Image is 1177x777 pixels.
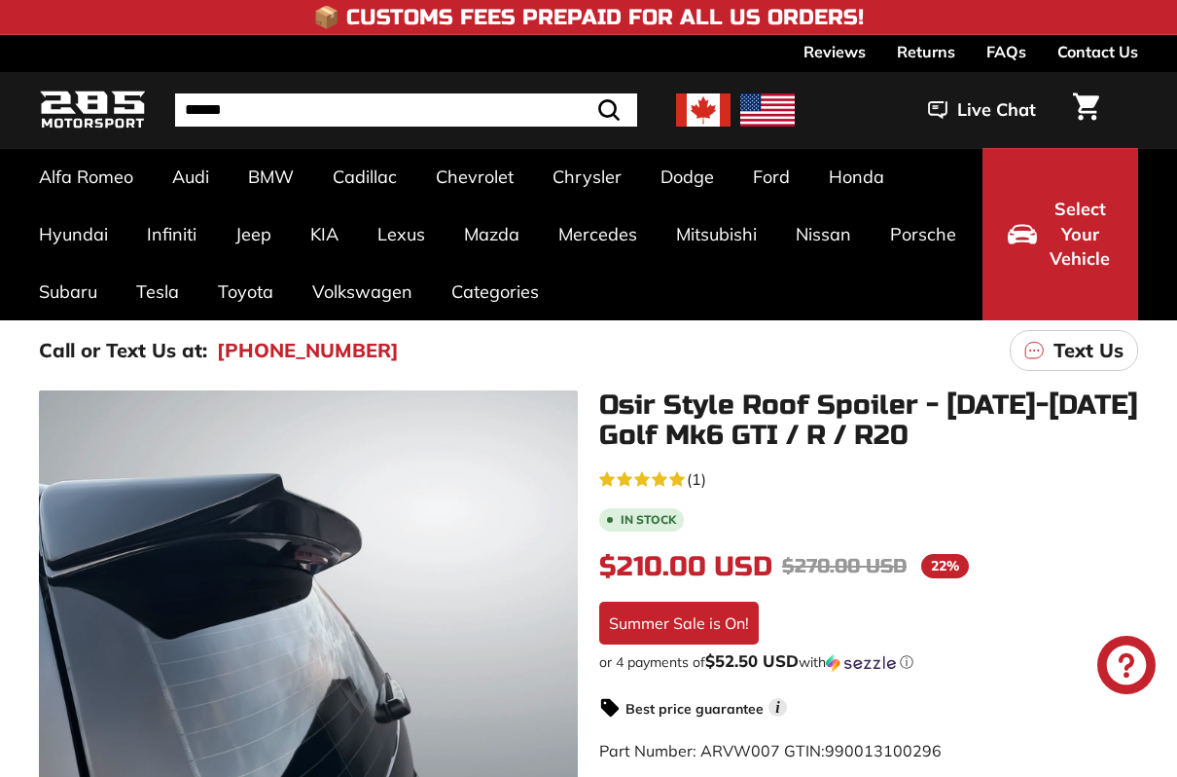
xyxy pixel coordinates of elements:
[705,650,799,671] span: $52.50 USD
[687,467,706,491] span: (1)
[957,97,1036,123] span: Live Chat
[782,554,907,578] span: $270.00 USD
[19,263,117,320] a: Subaru
[313,148,416,205] a: Cadillac
[39,336,207,365] p: Call or Text Us at:
[986,35,1026,68] a: FAQs
[599,390,1138,451] h1: Osir Style Roof Spoiler - [DATE]-[DATE] Golf Mk6 GTI / R / R20
[533,148,641,205] a: Chrysler
[19,148,153,205] a: Alfa Romeo
[293,263,432,320] a: Volkswagen
[657,205,776,263] a: Mitsubishi
[599,602,759,645] div: Summer Sale is On!
[39,88,146,133] img: Logo_285_Motorsport_areodynamics_components
[1057,35,1138,68] a: Contact Us
[803,35,866,68] a: Reviews
[127,205,216,263] a: Infiniti
[599,652,1138,672] div: or 4 payments of with
[903,86,1061,134] button: Live Chat
[1010,330,1138,371] a: Text Us
[809,148,904,205] a: Honda
[19,205,127,263] a: Hyundai
[153,148,229,205] a: Audi
[599,741,942,760] span: Part Number: ARVW007 GTIN:
[117,263,198,320] a: Tesla
[897,35,955,68] a: Returns
[871,205,976,263] a: Porsche
[1053,336,1123,365] p: Text Us
[432,263,558,320] a: Categories
[1091,636,1161,699] inbox-online-store-chat: Shopify online store chat
[1047,197,1113,272] span: Select Your Vehicle
[1061,77,1111,143] a: Cart
[358,205,445,263] a: Lexus
[175,93,637,127] input: Search
[313,6,864,29] h4: 📦 Customs Fees Prepaid for All US Orders!
[599,465,1138,491] a: 5.0 rating (1 votes)
[599,550,772,583] span: $210.00 USD
[776,205,871,263] a: Nissan
[826,654,896,672] img: Sezzle
[217,336,399,365] a: [PHONE_NUMBER]
[198,263,293,320] a: Toyota
[641,148,733,205] a: Dodge
[768,698,787,717] span: i
[539,205,657,263] a: Mercedes
[733,148,809,205] a: Ford
[416,148,533,205] a: Chevrolet
[216,205,291,263] a: Jeep
[229,148,313,205] a: BMW
[445,205,539,263] a: Mazda
[625,700,764,718] strong: Best price guarantee
[291,205,358,263] a: KIA
[982,148,1138,320] button: Select Your Vehicle
[621,514,676,526] b: In stock
[825,741,942,760] span: 990013100296
[599,652,1138,672] div: or 4 payments of$52.50 USDwithSezzle Click to learn more about Sezzle
[921,554,969,578] span: 22%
